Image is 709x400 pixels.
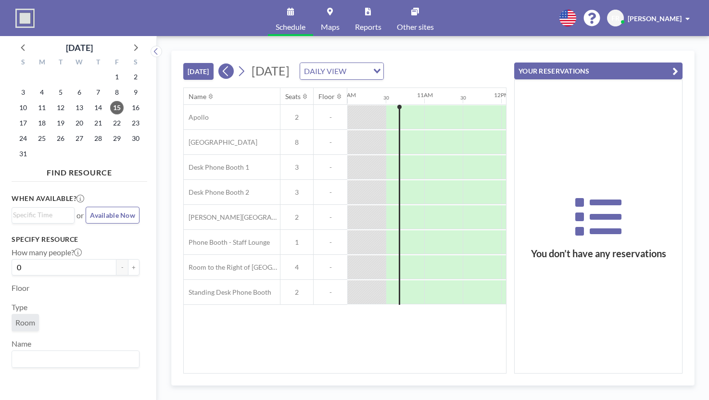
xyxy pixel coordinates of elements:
div: 12PM [494,91,509,99]
div: T [89,57,107,69]
span: Desk Phone Booth 1 [184,163,249,172]
span: 8 [280,138,313,147]
div: Search for option [300,63,383,79]
span: Friday, August 22, 2025 [110,116,124,130]
input: Search for option [349,65,367,77]
span: [DATE] [252,63,290,78]
label: Floor [12,283,29,293]
span: 2 [280,213,313,222]
div: Seats [285,92,301,101]
h3: Specify resource [12,235,139,244]
span: - [314,163,347,172]
span: Room to the Right of [GEOGRAPHIC_DATA] [184,263,280,272]
span: Wednesday, August 13, 2025 [73,101,86,114]
span: Sunday, August 31, 2025 [16,147,30,161]
span: 3 [280,163,313,172]
span: Friday, August 8, 2025 [110,86,124,99]
span: Wednesday, August 6, 2025 [73,86,86,99]
label: Type [12,302,27,312]
span: Available Now [90,211,135,219]
span: Wednesday, August 27, 2025 [73,132,86,145]
div: S [14,57,33,69]
span: Monday, August 4, 2025 [35,86,49,99]
span: Friday, August 1, 2025 [110,70,124,84]
span: or [76,211,84,220]
div: Search for option [12,351,139,367]
span: FR [611,14,620,23]
span: Desk Phone Booth 2 [184,188,249,197]
span: Tuesday, August 12, 2025 [54,101,67,114]
input: Search for option [13,210,69,220]
span: 3 [280,188,313,197]
span: Monday, August 18, 2025 [35,116,49,130]
span: - [314,113,347,122]
span: Monday, August 25, 2025 [35,132,49,145]
span: Phone Booth - Staff Lounge [184,238,270,247]
span: Tuesday, August 26, 2025 [54,132,67,145]
h4: FIND RESOURCE [12,164,147,177]
span: Saturday, August 16, 2025 [129,101,142,114]
span: Thursday, August 28, 2025 [91,132,105,145]
span: Sunday, August 10, 2025 [16,101,30,114]
span: Saturday, August 23, 2025 [129,116,142,130]
div: Search for option [12,208,74,222]
span: Other sites [397,23,434,31]
button: [DATE] [183,63,214,80]
div: 30 [460,95,466,101]
img: organization-logo [15,9,35,28]
div: 10AM [340,91,356,99]
span: Room [15,318,35,327]
span: - [314,238,347,247]
span: - [314,213,347,222]
span: Saturday, August 9, 2025 [129,86,142,99]
span: Wednesday, August 20, 2025 [73,116,86,130]
div: Floor [318,92,335,101]
button: - [116,259,128,275]
span: - [314,188,347,197]
span: Schedule [276,23,305,31]
span: 2 [280,288,313,297]
span: Saturday, August 30, 2025 [129,132,142,145]
div: M [33,57,51,69]
span: Saturday, August 2, 2025 [129,70,142,84]
button: Available Now [86,207,139,224]
div: S [126,57,145,69]
span: 4 [280,263,313,272]
span: Monday, August 11, 2025 [35,101,49,114]
span: - [314,263,347,272]
span: Thursday, August 21, 2025 [91,116,105,130]
label: How many people? [12,248,82,257]
input: Search for option [13,353,134,365]
span: Friday, August 15, 2025 [110,101,124,114]
label: Name [12,339,31,349]
span: Apollo [184,113,209,122]
div: W [70,57,89,69]
span: Sunday, August 24, 2025 [16,132,30,145]
span: DAILY VIEW [302,65,348,77]
div: F [107,57,126,69]
button: YOUR RESERVATIONS [514,62,683,79]
span: [PERSON_NAME] [628,14,682,23]
span: 1 [280,238,313,247]
span: Thursday, August 14, 2025 [91,101,105,114]
div: 11AM [417,91,433,99]
span: - [314,288,347,297]
span: Standing Desk Phone Booth [184,288,271,297]
div: [DATE] [66,41,93,54]
span: [GEOGRAPHIC_DATA] [184,138,257,147]
span: Thursday, August 7, 2025 [91,86,105,99]
span: - [314,138,347,147]
span: Friday, August 29, 2025 [110,132,124,145]
h3: You don’t have any reservations [515,248,682,260]
div: 30 [383,95,389,101]
span: Tuesday, August 19, 2025 [54,116,67,130]
span: 2 [280,113,313,122]
div: T [51,57,70,69]
button: + [128,259,139,275]
span: Reports [355,23,381,31]
span: Sunday, August 17, 2025 [16,116,30,130]
span: [PERSON_NAME][GEOGRAPHIC_DATA] [184,213,280,222]
span: Sunday, August 3, 2025 [16,86,30,99]
span: Maps [321,23,340,31]
div: Name [189,92,206,101]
